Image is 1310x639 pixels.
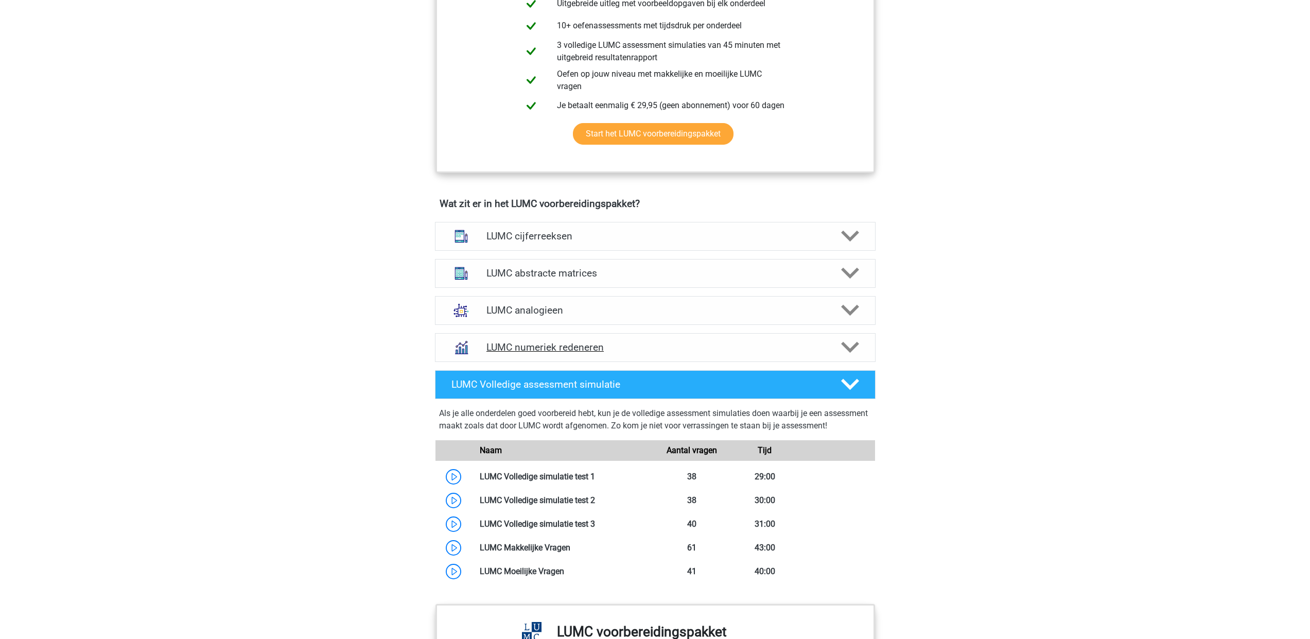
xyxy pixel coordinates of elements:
[448,334,475,361] img: numeriek redeneren
[472,494,655,507] div: LUMC Volledige simulatie test 2
[655,444,728,457] div: Aantal vragen
[472,565,655,578] div: LUMC Moeilijke Vragen
[431,333,880,362] a: numeriek redeneren LUMC numeriek redeneren
[431,222,880,251] a: cijferreeksen LUMC cijferreeksen
[472,444,655,457] div: Naam
[486,267,824,279] h4: LUMC abstracte matrices
[472,542,655,554] div: LUMC Makkelijke Vragen
[448,297,475,324] img: analogieen
[431,370,880,399] a: LUMC Volledige assessment simulatie
[431,259,880,288] a: abstracte matrices LUMC abstracte matrices
[486,341,824,353] h4: LUMC numeriek redeneren
[448,260,475,287] img: abstracte matrices
[451,378,824,390] h4: LUMC Volledige assessment simulatie
[573,123,733,145] a: Start het LUMC voorbereidingspakket
[486,230,824,242] h4: LUMC cijferreeksen
[431,296,880,325] a: analogieen LUMC analogieen
[440,198,871,210] h4: Wat zit er in het LUMC voorbereidingspakket?
[728,444,801,457] div: Tijd
[472,518,655,530] div: LUMC Volledige simulatie test 3
[486,304,824,316] h4: LUMC analogieen
[472,471,655,483] div: LUMC Volledige simulatie test 1
[448,223,475,250] img: cijferreeksen
[439,407,871,436] div: Als je alle onderdelen goed voorbereid hebt, kun je de volledige assessment simulaties doen waarb...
